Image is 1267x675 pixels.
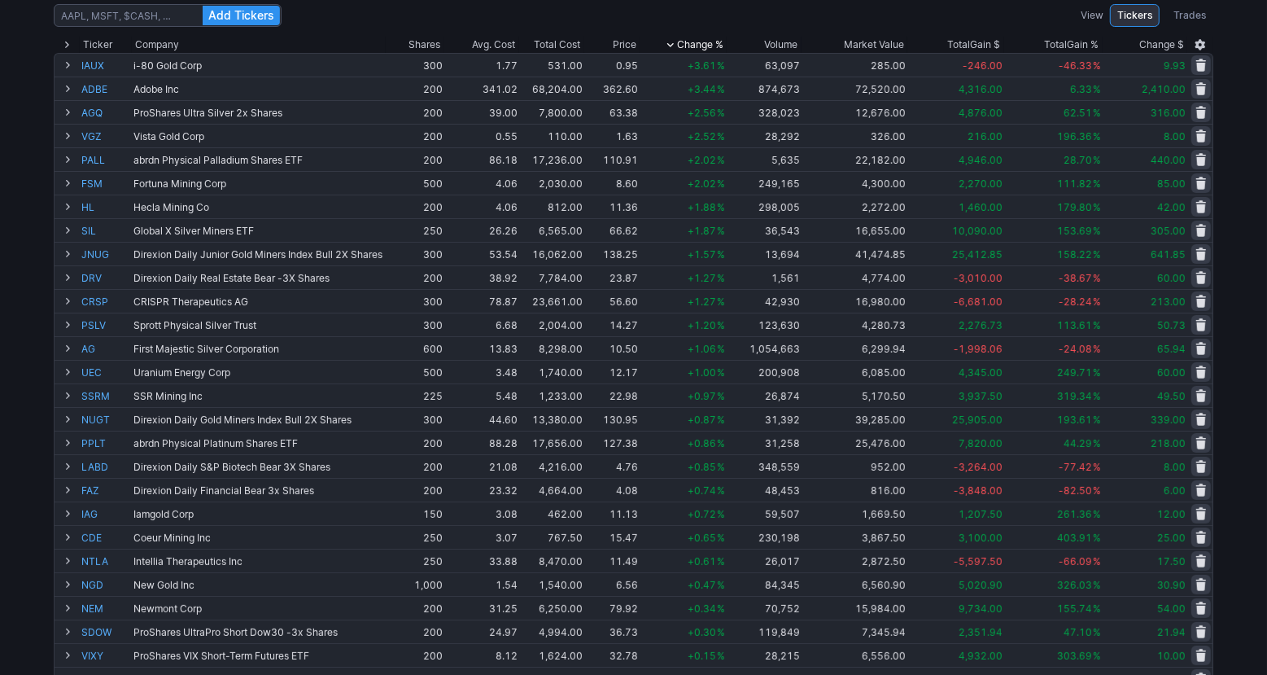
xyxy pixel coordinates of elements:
[802,265,908,289] td: 4,774.00
[584,336,640,360] td: 10.50
[133,366,384,379] div: Uranium Energy Corp
[1059,343,1092,355] span: -24.08
[133,201,384,213] div: Hecla Mining Co
[688,437,716,449] span: +0.86
[444,171,519,195] td: 4.06
[1045,37,1099,53] div: Gain %
[1093,296,1101,308] span: %
[81,243,130,265] a: JNUG
[688,296,716,308] span: +1.27
[133,178,384,190] div: Fortuna Mining Corp
[1081,7,1103,24] label: View
[1151,225,1186,237] span: 305.00
[1045,37,1068,53] span: Total
[386,454,444,478] td: 200
[688,484,716,497] span: +0.74
[519,171,584,195] td: 2,030.00
[802,478,908,502] td: 816.00
[81,337,130,360] a: AG
[519,218,584,242] td: 6,565.00
[519,502,584,525] td: 462.00
[133,390,384,402] div: SSR Mining Inc
[133,414,384,426] div: Direxion Daily Gold Miners Index Bull 2X Shares
[444,218,519,242] td: 26.26
[81,290,130,313] a: CRSP
[1057,130,1092,142] span: 196.36
[1151,414,1186,426] span: 339.00
[802,407,908,431] td: 39,285.00
[1157,343,1186,355] span: 65.94
[727,313,802,336] td: 123,630
[802,53,908,77] td: 285.00
[1157,390,1186,402] span: 49.50
[959,107,1003,119] span: 4,876.00
[386,313,444,336] td: 300
[717,414,725,426] span: %
[1151,248,1186,261] span: 641.85
[802,431,908,454] td: 25,476.00
[133,319,384,331] div: Sprott Physical Silver Trust
[688,390,716,402] span: +0.97
[386,407,444,431] td: 300
[584,195,640,218] td: 11.36
[688,130,716,142] span: +2.52
[584,265,640,289] td: 23.87
[727,53,802,77] td: 63,097
[444,478,519,502] td: 23.32
[81,573,130,596] a: NGD
[519,265,584,289] td: 7,784.00
[133,437,384,449] div: abrdn Physical Platinum Shares ETF
[444,407,519,431] td: 44.60
[802,454,908,478] td: 952.00
[81,408,130,431] a: NUGT
[952,225,1003,237] span: 10,090.00
[83,37,112,53] div: Ticker
[1164,59,1186,72] span: 9.93
[81,597,130,620] a: NEM
[519,478,584,502] td: 4,664.00
[81,77,130,100] a: ADBE
[1093,107,1101,119] span: %
[1093,414,1101,426] span: %
[802,242,908,265] td: 41,474.85
[386,265,444,289] td: 200
[1093,437,1101,449] span: %
[386,53,444,77] td: 300
[1093,225,1101,237] span: %
[444,265,519,289] td: 38.92
[1059,59,1092,72] span: -46.33
[802,147,908,171] td: 22,182.00
[1059,461,1092,473] span: -77.42
[688,201,716,213] span: +1.88
[717,366,725,379] span: %
[584,218,640,242] td: 66.62
[584,53,640,77] td: 0.95
[717,178,725,190] span: %
[519,336,584,360] td: 8,298.00
[717,83,725,95] span: %
[519,100,584,124] td: 7,800.00
[717,107,725,119] span: %
[1110,4,1160,27] a: Tickers
[81,101,130,124] a: AGQ
[386,77,444,100] td: 200
[208,7,274,24] span: Add Tickers
[133,83,384,95] div: Adobe Inc
[802,124,908,147] td: 326.00
[444,124,519,147] td: 0.55
[519,195,584,218] td: 812.00
[1064,107,1092,119] span: 62.51
[386,384,444,407] td: 225
[1093,130,1101,142] span: %
[81,313,130,336] a: PSLV
[386,289,444,313] td: 300
[717,437,725,449] span: %
[133,154,384,166] div: abrdn Physical Palladium Shares ETF
[1173,7,1206,24] span: Trades
[688,343,716,355] span: +1.06
[1151,107,1186,119] span: 316.00
[535,37,581,53] div: Total Cost
[584,454,640,478] td: 4.76
[727,147,802,171] td: 5,635
[954,296,1003,308] span: -6,681.00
